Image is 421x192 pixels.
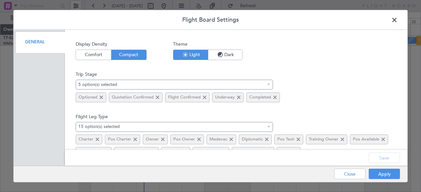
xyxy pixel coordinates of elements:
span: Pref Charter [79,149,103,155]
button: Close [334,169,365,179]
button: Compact [111,50,146,59]
span: Pos Tech [277,136,294,143]
span: Trip Stage [76,71,397,78]
mat-select-trigger: 5 option(s) selected [78,83,117,87]
span: Underway [215,94,235,101]
mat-select-trigger: 15 option(s) selected [78,125,120,129]
span: Pos Charter [108,136,131,143]
button: Light [173,50,208,59]
span: Diplomatic [242,136,263,143]
span: Technical [164,149,181,155]
span: Charter [79,136,93,143]
button: Comfort [76,50,111,59]
span: Quotation Confirmed [112,94,154,101]
header: Flight Board Settings [13,10,408,30]
span: Completed [249,94,271,101]
span: Check [280,149,292,155]
span: Maintenance [196,149,220,155]
span: Pos Owner [173,136,195,143]
span: Owner [146,136,159,143]
span: Charter Partner [235,149,265,155]
span: Pos Pref Charter [117,149,150,155]
span: Optioned [79,94,97,101]
span: Medevac [210,136,227,143]
button: Apply [369,169,400,179]
span: Display Density [76,40,147,47]
span: Flight Confirmed [168,94,201,101]
div: General [15,31,65,53]
button: Dark [208,50,242,59]
span: Training Owner [309,136,338,143]
span: Flight Leg Type [76,113,397,120]
span: Theme [173,40,242,47]
span: Pos Available [353,136,379,143]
